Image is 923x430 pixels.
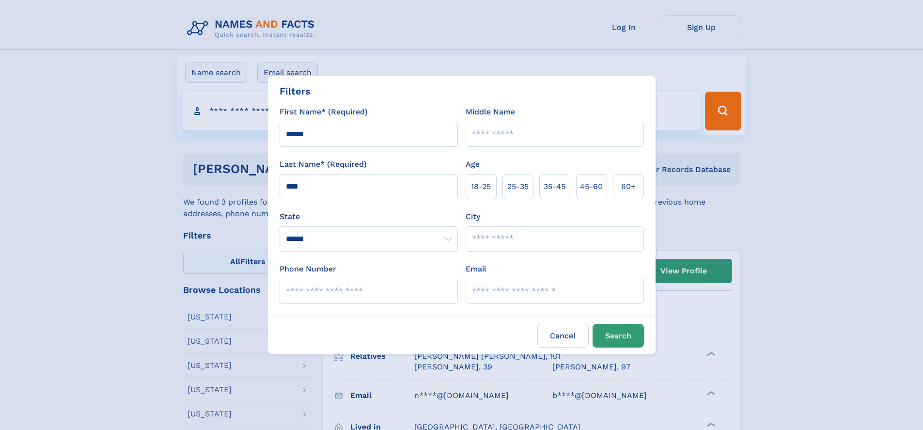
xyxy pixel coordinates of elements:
label: Last Name* (Required) [280,159,367,170]
label: Cancel [537,324,589,348]
span: 35‑45 [544,181,565,192]
span: 18‑25 [471,181,491,192]
span: 25‑35 [507,181,529,192]
label: First Name* (Required) [280,106,368,118]
label: Phone Number [280,263,336,275]
label: Age [466,159,480,170]
span: 60+ [621,181,636,192]
div: Filters [280,84,311,98]
label: Email [466,263,486,275]
button: Search [593,324,644,348]
span: 45‑60 [580,181,603,192]
label: Middle Name [466,106,515,118]
label: City [466,211,480,223]
label: State [280,211,458,223]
